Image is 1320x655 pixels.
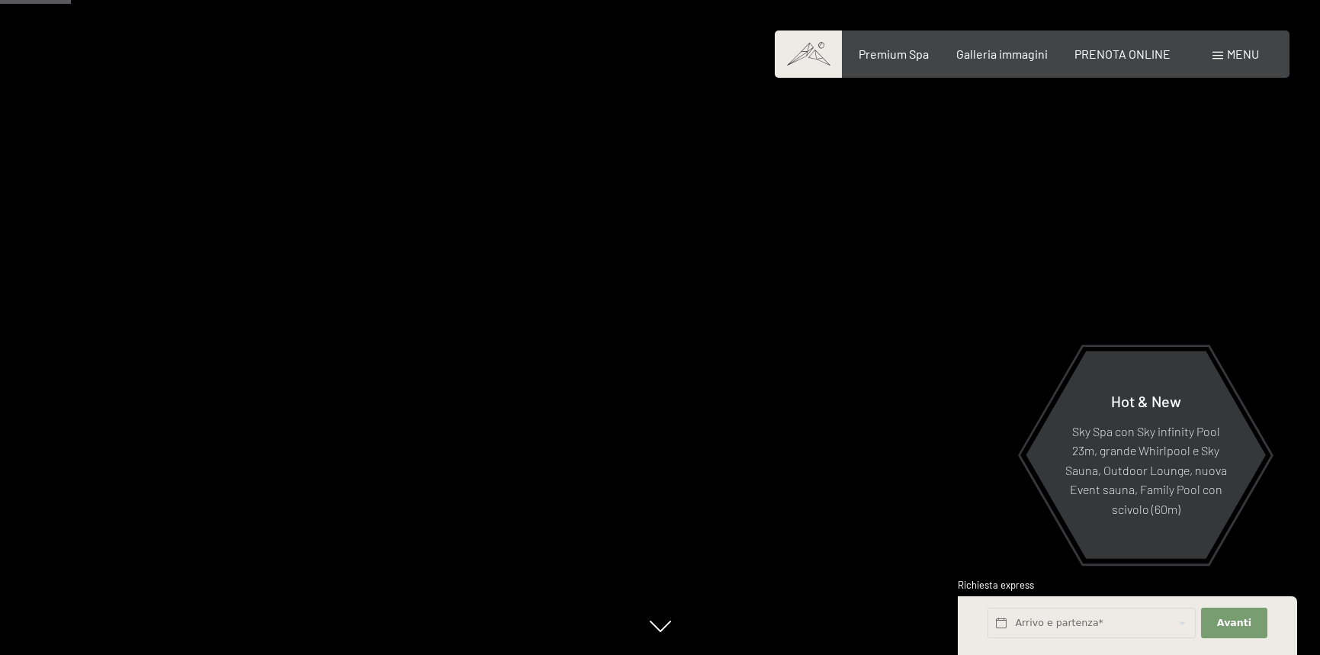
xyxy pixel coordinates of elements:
a: Premium Spa [859,47,929,61]
span: Menu [1227,47,1259,61]
span: Avanti [1217,616,1251,630]
button: Avanti [1201,608,1267,639]
a: Hot & New Sky Spa con Sky infinity Pool 23m, grande Whirlpool e Sky Sauna, Outdoor Lounge, nuova ... [1025,350,1267,560]
span: Richiesta express [958,579,1034,591]
p: Sky Spa con Sky infinity Pool 23m, grande Whirlpool e Sky Sauna, Outdoor Lounge, nuova Event saun... [1063,421,1228,519]
a: PRENOTA ONLINE [1074,47,1171,61]
span: Hot & New [1111,391,1181,409]
a: Galleria immagini [956,47,1048,61]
